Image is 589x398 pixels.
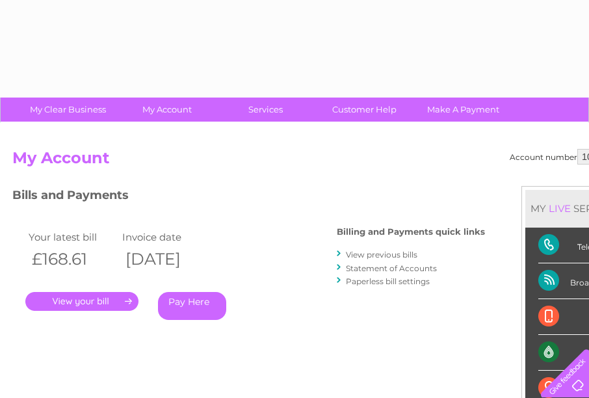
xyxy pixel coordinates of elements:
a: My Account [113,98,220,122]
td: Invoice date [119,228,213,246]
div: LIVE [546,202,573,215]
a: My Clear Business [14,98,122,122]
a: Pay Here [158,292,226,320]
a: Statement of Accounts [346,263,437,273]
h4: Billing and Payments quick links [337,227,485,237]
a: . [25,292,138,311]
td: Your latest bill [25,228,119,246]
a: Make A Payment [410,98,517,122]
th: [DATE] [119,246,213,272]
th: £168.61 [25,246,119,272]
a: View previous bills [346,250,417,259]
a: Services [212,98,319,122]
a: Paperless bill settings [346,276,430,286]
a: Customer Help [311,98,418,122]
h3: Bills and Payments [12,186,485,209]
